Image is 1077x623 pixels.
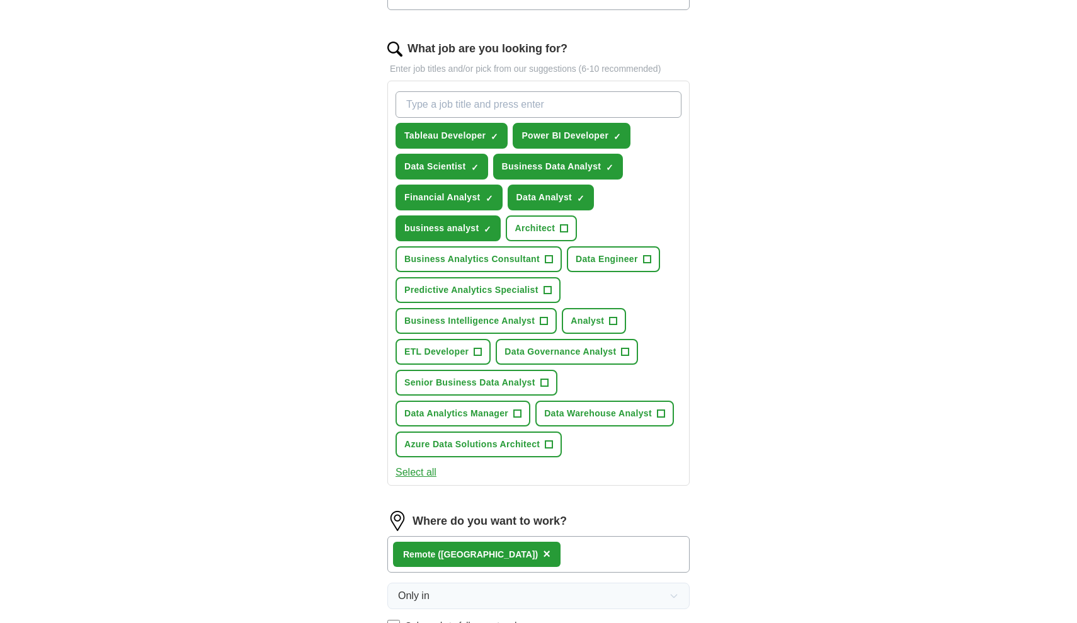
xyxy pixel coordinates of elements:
[404,160,466,173] span: Data Scientist
[403,548,538,561] div: Remote ([GEOGRAPHIC_DATA])
[484,224,491,234] span: ✓
[535,401,674,426] button: Data Warehouse Analyst
[521,129,608,142] span: Power BI Developer
[396,246,562,272] button: Business Analytics Consultant
[577,193,584,203] span: ✓
[543,545,550,564] button: ×
[504,345,616,358] span: Data Governance Analyst
[407,40,567,57] label: What job are you looking for?
[404,191,481,204] span: Financial Analyst
[516,191,573,204] span: Data Analyst
[396,277,561,303] button: Predictive Analytics Specialist
[396,154,488,180] button: Data Scientist✓
[404,222,479,235] span: business analyst
[396,401,530,426] button: Data Analytics Manager
[396,370,557,396] button: Senior Business Data Analyst
[513,123,630,149] button: Power BI Developer✓
[404,129,486,142] span: Tableau Developer
[404,283,538,297] span: Predictive Analytics Specialist
[387,62,690,76] p: Enter job titles and/or pick from our suggestions (6-10 recommended)
[404,314,535,328] span: Business Intelligence Analyst
[396,465,436,480] button: Select all
[404,345,469,358] span: ETL Developer
[396,215,501,241] button: business analyst✓
[543,547,550,561] span: ×
[613,132,621,142] span: ✓
[396,339,491,365] button: ETL Developer
[404,253,540,266] span: Business Analytics Consultant
[404,438,540,451] span: Azure Data Solutions Architect
[486,193,493,203] span: ✓
[387,583,690,609] button: Only in
[396,308,557,334] button: Business Intelligence Analyst
[404,376,535,389] span: Senior Business Data Analyst
[387,511,407,531] img: location.png
[562,308,626,334] button: Analyst
[506,215,577,241] button: Architect
[576,253,638,266] span: Data Engineer
[396,123,508,149] button: Tableau Developer✓
[567,246,660,272] button: Data Engineer
[508,185,595,210] button: Data Analyst✓
[571,314,604,328] span: Analyst
[396,185,503,210] button: Financial Analyst✓
[396,432,562,457] button: Azure Data Solutions Architect
[398,588,430,603] span: Only in
[606,163,613,173] span: ✓
[413,513,567,530] label: Where do you want to work?
[387,42,402,57] img: search.png
[396,91,681,118] input: Type a job title and press enter
[496,339,638,365] button: Data Governance Analyst
[515,222,555,235] span: Architect
[404,407,508,420] span: Data Analytics Manager
[493,154,624,180] button: Business Data Analyst✓
[471,163,479,173] span: ✓
[544,407,652,420] span: Data Warehouse Analyst
[502,160,601,173] span: Business Data Analyst
[491,132,498,142] span: ✓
